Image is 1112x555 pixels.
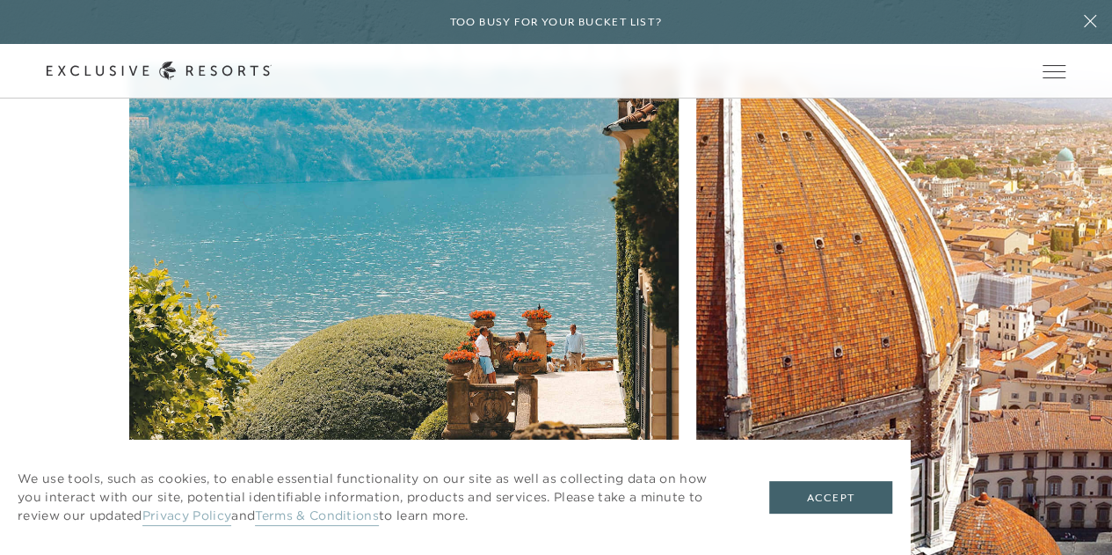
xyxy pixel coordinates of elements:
[142,508,231,526] a: Privacy Policy
[769,481,892,515] button: Accept
[1043,65,1065,77] button: Open navigation
[18,470,734,525] p: We use tools, such as cookies, to enable essential functionality on our site as well as collectin...
[450,14,663,31] h6: Too busy for your bucket list?
[255,508,379,526] a: Terms & Conditions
